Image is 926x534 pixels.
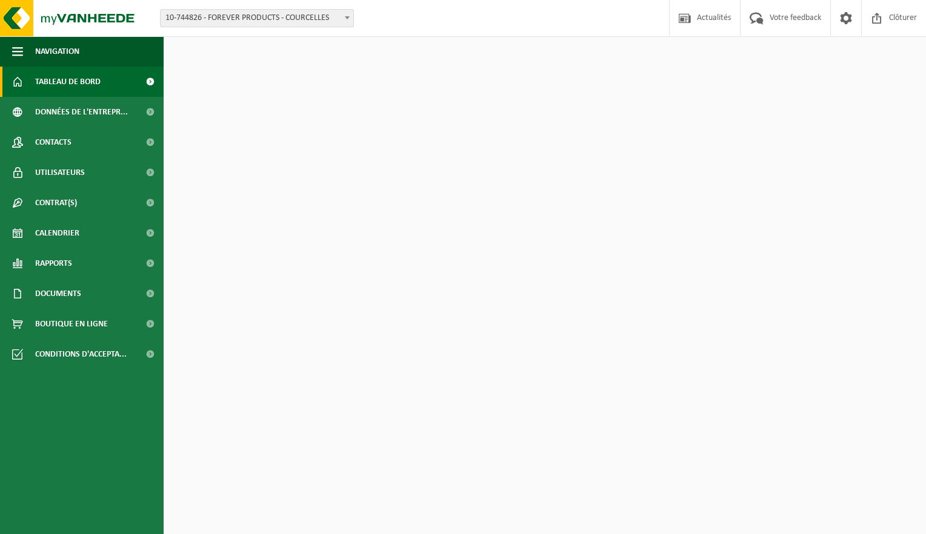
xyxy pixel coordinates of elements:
span: Conditions d'accepta... [35,339,127,369]
span: Données de l'entrepr... [35,97,128,127]
span: Boutique en ligne [35,309,108,339]
span: Navigation [35,36,79,67]
span: 10-744826 - FOREVER PRODUCTS - COURCELLES [160,9,354,27]
span: Utilisateurs [35,157,85,188]
span: Tableau de bord [35,67,101,97]
span: Contrat(s) [35,188,77,218]
span: 10-744826 - FOREVER PRODUCTS - COURCELLES [161,10,353,27]
span: Contacts [35,127,72,157]
span: Rapports [35,248,72,279]
span: Calendrier [35,218,79,248]
span: Documents [35,279,81,309]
